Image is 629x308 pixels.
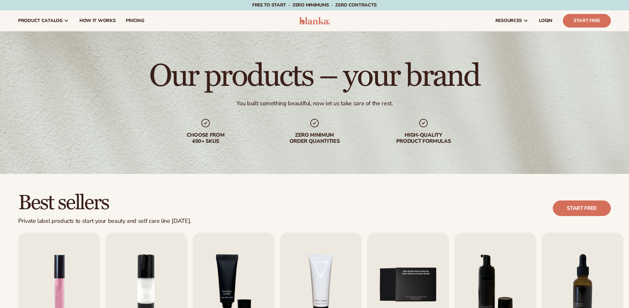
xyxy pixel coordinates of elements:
a: pricing [121,10,149,31]
h1: Our products – your brand [149,61,480,92]
a: LOGIN [534,10,558,31]
div: Choose from 450+ Skus [164,132,247,144]
h2: Best sellers [18,192,191,214]
img: logo [299,17,330,25]
a: Start free [553,200,611,216]
div: You built something beautiful, now let us take care of the rest. [236,100,393,107]
div: High-quality product formulas [382,132,465,144]
span: product catalog [18,18,63,23]
span: How It Works [79,18,116,23]
a: Start Free [563,14,611,28]
a: product catalog [13,10,74,31]
div: Zero minimum order quantities [273,132,356,144]
a: How It Works [74,10,121,31]
a: resources [490,10,534,31]
span: resources [495,18,522,23]
span: LOGIN [539,18,552,23]
span: pricing [126,18,144,23]
div: Private label products to start your beauty and self care line [DATE]. [18,218,191,225]
span: Free to start · ZERO minimums · ZERO contracts [252,2,377,8]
